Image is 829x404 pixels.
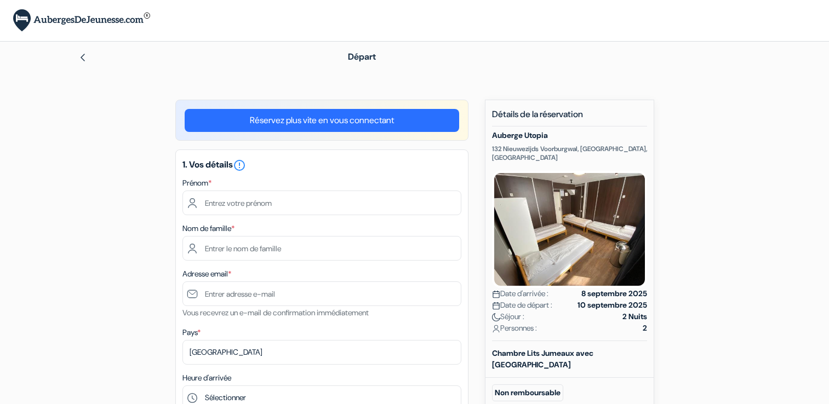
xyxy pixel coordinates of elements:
span: Départ [348,51,376,62]
strong: 8 septembre 2025 [581,288,647,299]
small: Vous recevrez un e-mail de confirmation immédiatement [182,308,369,318]
b: Chambre Lits Jumeaux avec [GEOGRAPHIC_DATA] [492,348,593,370]
strong: 10 septembre 2025 [578,299,647,311]
label: Nom de famille [182,223,235,234]
label: Adresse email [182,268,231,280]
input: Entrez votre prénom [182,191,461,215]
h5: Auberge Utopia [492,131,647,140]
img: left_arrow.svg [78,53,87,62]
span: Date de départ : [492,299,552,311]
img: calendar.svg [492,290,500,298]
h5: 1. Vos détails [182,159,461,172]
strong: 2 [643,322,647,334]
label: Heure d'arrivée [182,372,231,384]
input: Entrer le nom de famille [182,236,461,261]
a: error_outline [233,159,246,170]
i: error_outline [233,159,246,172]
span: Personnes : [492,322,537,334]
a: Réservez plus vite en vous connectant [185,109,459,132]
h5: Détails de la réservation [492,109,647,126]
label: Prénom [182,177,211,189]
img: user_icon.svg [492,325,500,333]
span: Séjour : [492,311,524,322]
small: Non remboursable [492,384,563,401]
input: Entrer adresse e-mail [182,281,461,306]
span: Date d'arrivée : [492,288,548,299]
strong: 2 Nuits [622,311,647,322]
img: AubergesDeJeunesse.com [13,9,150,32]
label: Pays [182,327,201,338]
p: 132 Nieuwezijds Voorburgwal, [GEOGRAPHIC_DATA], [GEOGRAPHIC_DATA] [492,145,647,162]
img: calendar.svg [492,302,500,310]
img: moon.svg [492,313,500,321]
